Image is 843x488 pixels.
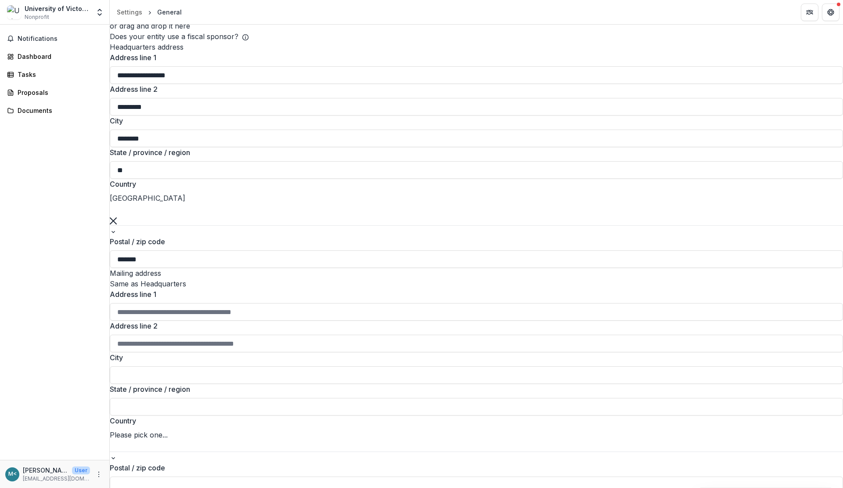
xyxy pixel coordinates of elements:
div: Settings [117,7,142,17]
div: Mack Bartlett (UVic) <mbartlett@uvic.ca> [8,471,17,477]
a: Settings [113,6,146,18]
a: Tasks [4,67,106,82]
div: Dashboard [18,52,99,61]
span: Nonprofit [25,13,49,21]
div: [GEOGRAPHIC_DATA] [110,193,843,203]
a: Dashboard [4,49,106,64]
label: Address line 1 [110,289,838,300]
label: City [110,352,838,363]
p: User [72,466,90,474]
label: Address line 1 [110,52,838,63]
p: or drag and drop it here [110,21,843,31]
button: More [94,469,104,480]
label: State / province / region [110,147,838,158]
button: Notifications [4,32,106,46]
img: University of Victoria (Biology Department) [7,5,21,19]
span: Does your entity use a fiscal sponsor? [110,32,238,41]
h2: Mailing address [110,268,843,278]
label: Address line 2 [110,321,838,331]
a: Documents [4,103,106,118]
h2: Headquarters address [110,42,843,52]
label: City [110,116,838,126]
div: Clear selected options [110,215,843,225]
p: [PERSON_NAME] (UVic) <[EMAIL_ADDRESS][DOMAIN_NAME]> [23,466,68,475]
button: Partners [801,4,818,21]
button: Open entity switcher [94,4,106,21]
div: Proposals [18,88,99,97]
div: General [157,7,182,17]
div: Please pick one... [110,430,843,440]
div: Tasks [18,70,99,79]
a: Proposals [4,85,106,100]
button: Get Help [822,4,839,21]
label: Address line 2 [110,84,838,94]
span: Same as Headquarters [110,279,186,288]
p: [EMAIL_ADDRESS][DOMAIN_NAME] [23,475,90,483]
label: State / province / region [110,384,838,394]
label: Postal / zip code [110,236,838,247]
label: Postal / zip code [110,463,838,473]
nav: breadcrumb [113,6,185,18]
span: Notifications [18,35,102,43]
label: Country [110,179,838,189]
label: Country [110,416,838,426]
div: Documents [18,106,99,115]
div: University of Victoria (Biology Department) [25,4,90,13]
